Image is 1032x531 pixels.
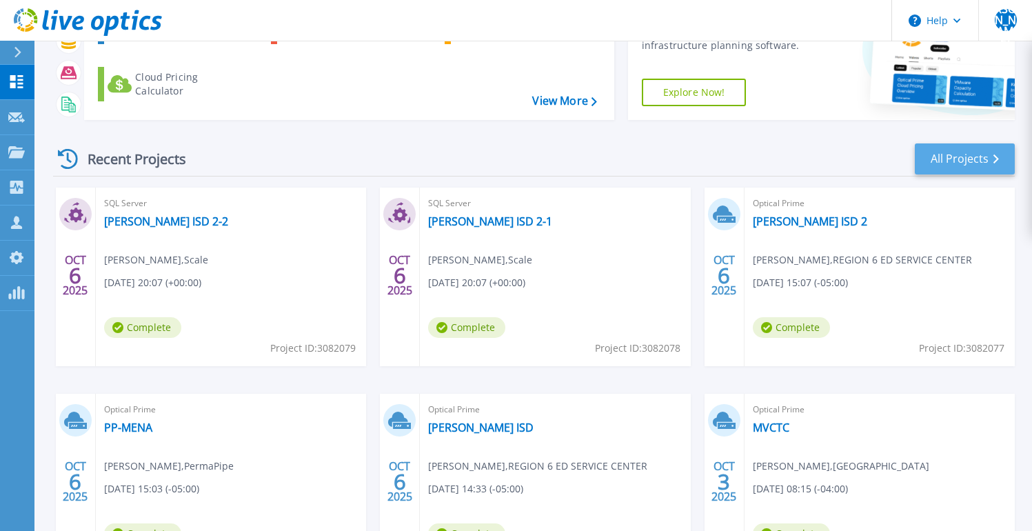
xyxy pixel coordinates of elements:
span: Complete [104,317,181,338]
span: [PERSON_NAME] , REGION 6 ED SERVICE CENTER [753,252,972,268]
span: Project ID: 3082079 [270,341,356,356]
span: Project ID: 3082077 [919,341,1004,356]
a: [PERSON_NAME] ISD 2 [753,214,867,228]
a: [PERSON_NAME] ISD [428,421,534,434]
span: Optical Prime [753,196,1006,211]
span: Project ID: 3082078 [595,341,680,356]
span: SQL Server [104,196,358,211]
span: 6 [69,270,81,281]
div: Cloud Pricing Calculator [135,70,245,98]
span: 6 [718,270,730,281]
span: SQL Server [428,196,682,211]
div: OCT 2025 [387,457,413,507]
span: [PERSON_NAME] , Scale [104,252,208,268]
span: Optical Prime [753,402,1006,417]
span: Complete [428,317,505,338]
span: [PERSON_NAME] , REGION 6 ED SERVICE CENTER [428,459,647,474]
a: PP-MENA [104,421,152,434]
a: All Projects [915,143,1015,174]
span: [PERSON_NAME] , Scale [428,252,532,268]
div: OCT 2025 [62,457,88,507]
div: OCT 2025 [62,250,88,301]
div: Recent Projects [53,142,205,176]
span: [DATE] 20:07 (+00:00) [104,275,201,290]
span: 6 [394,270,406,281]
div: OCT 2025 [711,250,737,301]
a: MVCTC [753,421,789,434]
span: [PERSON_NAME] , [GEOGRAPHIC_DATA] [753,459,929,474]
span: 3 [718,476,730,488]
a: [PERSON_NAME] ISD 2-2 [104,214,228,228]
span: 6 [69,476,81,488]
span: [DATE] 15:07 (-05:00) [753,275,848,290]
div: OCT 2025 [711,457,737,507]
span: [DATE] 20:07 (+00:00) [428,275,525,290]
a: View More [532,94,596,108]
span: [DATE] 15:03 (-05:00) [104,481,199,497]
span: 6 [394,476,406,488]
span: Optical Prime [428,402,682,417]
a: Cloud Pricing Calculator [98,67,252,101]
span: [DATE] 08:15 (-04:00) [753,481,848,497]
a: [PERSON_NAME] ISD 2-1 [428,214,552,228]
a: Explore Now! [642,79,747,106]
span: Complete [753,317,830,338]
span: [PERSON_NAME] , PermaPipe [104,459,234,474]
div: OCT 2025 [387,250,413,301]
span: Optical Prime [104,402,358,417]
span: [DATE] 14:33 (-05:00) [428,481,523,497]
